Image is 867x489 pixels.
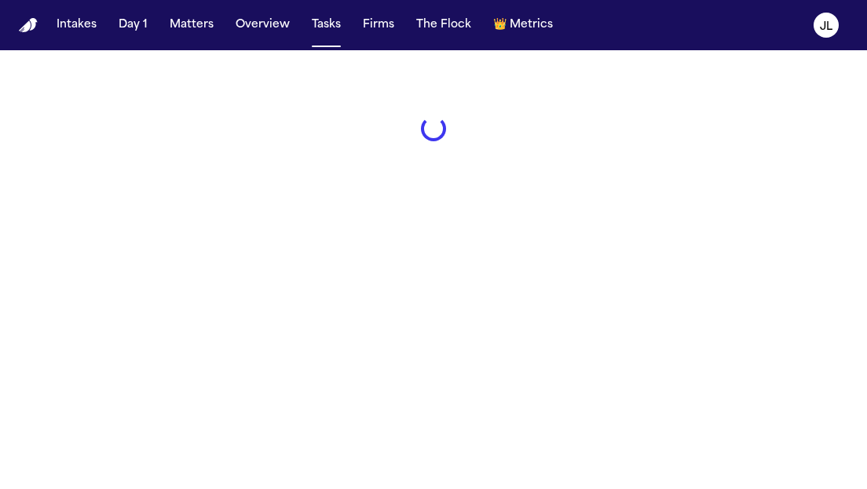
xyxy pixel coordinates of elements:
[305,11,347,39] button: Tasks
[163,11,220,39] button: Matters
[112,11,154,39] button: Day 1
[19,18,38,33] a: Home
[357,11,401,39] button: Firms
[487,11,559,39] button: crownMetrics
[19,18,38,33] img: Finch Logo
[229,11,296,39] button: Overview
[50,11,103,39] button: Intakes
[410,11,477,39] button: The Flock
